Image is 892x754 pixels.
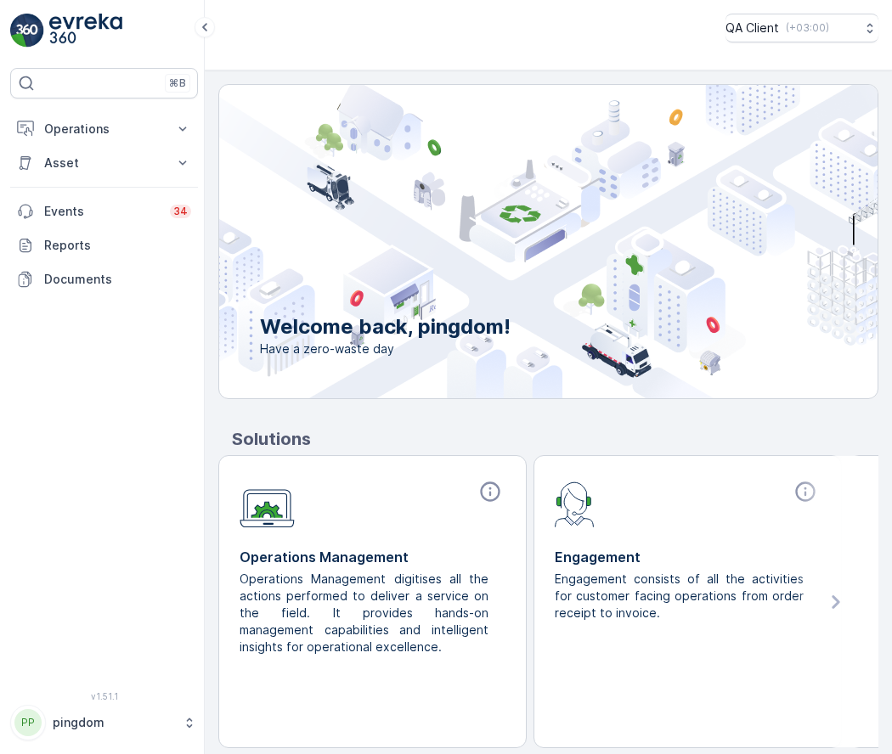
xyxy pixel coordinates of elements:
p: pingdom [53,714,174,731]
p: Operations Management [240,547,505,567]
a: Reports [10,228,198,262]
div: PP [14,709,42,736]
p: Reports [44,237,191,254]
p: Operations [44,121,164,138]
button: Operations [10,112,198,146]
p: Welcome back, pingdom! [260,313,511,340]
img: module-icon [555,480,595,527]
p: Engagement [555,547,821,567]
a: Events34 [10,194,198,228]
button: Asset [10,146,198,180]
p: ( +03:00 ) [786,21,829,35]
img: module-icon [240,480,295,528]
p: 34 [173,205,188,218]
img: logo_light-DOdMpM7g.png [49,14,122,48]
p: Solutions [232,426,878,452]
img: city illustration [143,85,878,398]
p: Events [44,203,160,220]
span: v 1.51.1 [10,691,198,701]
img: logo [10,14,44,48]
p: Asset [44,155,164,172]
p: QA Client [725,20,779,37]
p: Operations Management digitises all the actions performed to deliver a service on the field. It p... [240,571,492,656]
button: PPpingdom [10,705,198,740]
button: QA Client(+03:00) [725,14,878,42]
p: Documents [44,271,191,288]
span: Have a zero-waste day [260,340,511,357]
p: ⌘B [169,76,186,90]
p: Engagement consists of all the activities for customer facing operations from order receipt to in... [555,571,807,622]
a: Documents [10,262,198,296]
